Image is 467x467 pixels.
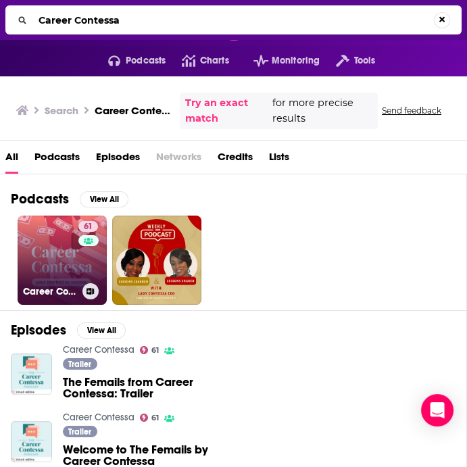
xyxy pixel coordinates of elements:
a: Podcasts [34,146,80,174]
img: Welcome to The Femails by Career Contessa [11,421,52,462]
a: 61 [78,221,98,232]
button: Send feedback [378,105,445,116]
a: Welcome to The Femails by Career Contessa [63,444,217,467]
a: Episodes [96,146,140,174]
span: Tools [354,51,376,70]
h3: Search [45,104,78,117]
a: PodcastsView All [11,191,128,207]
a: Try an exact match [185,95,270,126]
h3: Career Contessa [95,104,174,117]
img: The Femails from Career Contessa: Trailer [11,353,52,395]
span: for more precise results [272,95,372,126]
span: Charts [200,51,229,70]
a: EpisodesView All [11,322,126,339]
span: 61 [84,220,93,234]
a: All [5,146,18,174]
span: 61 [151,347,159,353]
a: 61 [140,414,159,422]
span: Podcasts [126,51,166,70]
a: 61 [140,346,159,354]
div: Search... [5,5,462,34]
button: View All [77,322,126,339]
button: View All [80,191,128,207]
h2: Podcasts [11,191,69,207]
div: Open Intercom Messenger [421,394,453,426]
a: Charts [166,50,228,72]
span: Networks [156,146,201,174]
h3: Career Contessa [23,286,77,297]
a: Career Contessa [63,344,134,355]
input: Search... [33,9,434,31]
a: The Femails from Career Contessa: Trailer [63,376,217,399]
button: open menu [237,50,320,72]
a: Credits [218,146,253,174]
a: Lists [269,146,289,174]
h2: Episodes [11,322,66,339]
a: 61Career Contessa [18,216,107,305]
button: open menu [92,50,166,72]
span: Trailer [68,428,91,436]
span: Monitoring [272,51,320,70]
a: Career Contessa [63,412,134,423]
span: Trailer [68,360,91,368]
button: open menu [320,50,375,72]
span: 61 [151,415,159,421]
